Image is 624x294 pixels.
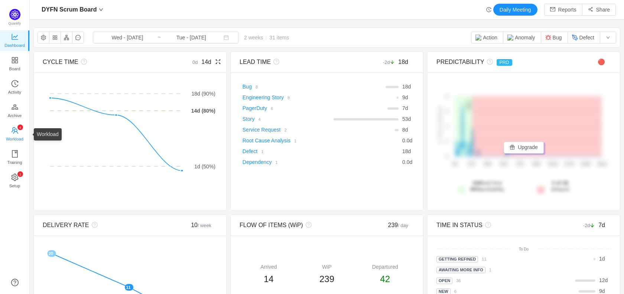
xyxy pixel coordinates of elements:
[11,279,19,286] a: icon: question-circle
[582,4,616,16] button: icon: share-altShare
[504,142,544,154] button: icon: giftUpgrade
[11,57,19,72] a: Board
[452,162,457,167] tspan: 0d
[484,162,491,167] tspan: 34d
[402,138,412,143] span: d
[493,4,537,16] button: Daily Meeting
[281,127,287,133] a: 2
[201,59,211,65] span: 14d
[38,32,49,43] button: icon: setting
[11,151,19,165] a: Training
[451,288,456,294] a: 6
[599,277,605,283] span: 12
[402,84,408,90] span: 18
[478,256,486,262] a: 11
[243,116,255,122] a: Story
[402,94,405,100] span: 9
[482,257,486,261] small: 11
[402,148,411,154] span: d
[581,162,591,167] tspan: 134d
[224,35,229,40] i: icon: calendar
[599,256,605,262] span: d
[243,94,284,100] a: Engineering Story
[17,125,23,130] sup: 4
[42,4,97,16] span: DYFN Scrum Board
[11,174,19,181] i: icon: setting
[500,162,507,167] tspan: 51d
[211,59,221,65] i: icon: fullscreen
[9,178,20,193] span: Setup
[89,222,98,228] i: icon: question-circle
[436,278,452,284] span: Open
[6,132,23,146] span: Workload
[11,80,19,87] i: icon: history
[598,222,605,228] span: 7d
[519,247,529,251] small: To Do
[390,60,395,65] i: icon: arrow-down
[11,103,19,111] i: icon: gold
[489,268,491,272] small: 1
[436,221,568,230] div: TIME IN STATUS
[61,32,72,43] button: icon: apartment
[482,222,491,228] i: icon: question-circle
[371,221,415,230] div: 239
[17,171,23,177] sup: 1
[436,256,478,262] span: Getting Refined
[467,162,475,167] tspan: 17d
[503,32,541,43] button: Anomaly
[599,288,602,294] span: 9
[243,138,290,143] a: Root Cause Analysis
[599,288,605,294] span: d
[446,139,448,144] tspan: 2
[402,116,411,122] span: d
[507,35,513,41] img: 12679
[275,160,277,165] small: 1
[271,59,279,65] i: icon: question-circle
[590,223,595,228] i: icon: arrow-down
[398,223,408,228] small: / day
[380,274,390,284] span: 42
[192,59,201,65] small: 0d
[191,222,211,228] span: 10
[548,162,558,167] tspan: 101d
[11,104,19,119] a: Archive
[19,171,21,177] p: 1
[19,125,21,130] p: 4
[267,105,273,111] a: 6
[497,59,512,66] span: PRO
[269,35,289,41] span: 31 items
[9,9,20,20] img: Quantify
[240,263,298,271] div: Arrived
[11,33,19,41] i: icon: line-chart
[256,85,258,89] small: 8
[475,35,481,41] img: 11625
[402,159,409,165] span: 0.0
[264,274,274,284] span: 14
[287,96,290,100] small: 8
[243,148,257,154] a: Defect
[11,33,19,48] a: Dashboard
[402,138,409,143] span: 0.0
[470,186,481,192] strong: 80%
[564,162,574,167] tspan: 117d
[272,159,277,165] a: 1
[319,274,334,284] span: 239
[11,150,19,158] i: icon: book
[258,117,260,122] small: 4
[261,149,263,154] small: 1
[485,266,491,272] a: 1
[516,162,524,167] tspan: 67d
[402,116,408,122] span: 53
[240,221,371,230] div: FLOW OF ITEMS (WiP)
[402,159,412,165] span: d
[8,85,21,100] span: Activity
[72,32,84,43] button: icon: message
[600,32,616,43] button: icon: down
[402,84,411,90] span: d
[243,127,281,133] a: Service Request
[284,94,290,100] a: 8
[9,22,21,25] span: Quantify
[533,162,540,167] tspan: 84d
[402,94,408,100] span: d
[238,35,295,41] span: 2 weeks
